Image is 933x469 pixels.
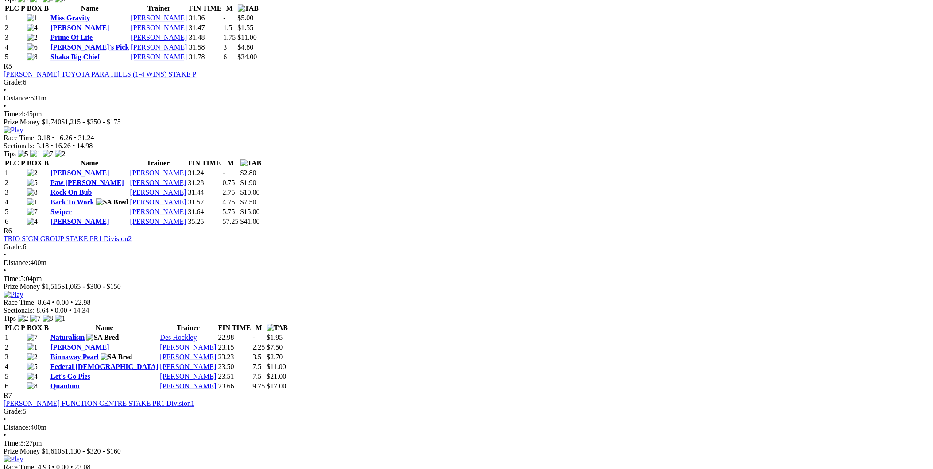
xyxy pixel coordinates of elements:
[240,159,262,167] img: TAB
[4,43,26,52] td: 4
[188,217,221,226] td: 35.25
[223,198,235,206] text: 4.75
[56,134,72,142] span: 16.26
[50,159,128,168] th: Name
[50,188,92,196] a: Rock On Bub
[4,267,6,274] span: •
[224,14,226,22] text: -
[4,307,35,314] span: Sectionals:
[4,70,197,78] a: [PERSON_NAME] TOYOTA PARA HILLS (1-4 WINS) STAKE P
[4,455,23,463] img: Play
[44,4,49,12] span: B
[218,362,252,371] td: 23.50
[4,198,26,207] td: 4
[223,4,236,13] th: M
[4,14,26,23] td: 1
[30,150,41,158] img: 1
[4,78,929,86] div: 6
[21,4,25,12] span: P
[4,275,929,283] div: 5:04pm
[223,188,235,196] text: 2.75
[189,43,222,52] td: 31.58
[4,372,26,381] td: 5
[4,315,16,322] span: Tips
[240,169,256,177] span: $2.80
[4,439,929,447] div: 5:27pm
[188,198,221,207] td: 31.57
[4,243,929,251] div: 6
[188,178,221,187] td: 31.28
[160,353,217,361] a: [PERSON_NAME]
[50,169,109,177] a: [PERSON_NAME]
[50,323,159,332] th: Name
[50,382,80,390] a: Quantum
[36,307,49,314] span: 8.64
[4,227,12,234] span: R6
[4,23,26,32] td: 2
[4,188,26,197] td: 3
[78,134,94,142] span: 31.24
[188,188,221,197] td: 31.44
[69,307,72,314] span: •
[4,33,26,42] td: 3
[4,110,20,118] span: Time:
[131,14,187,22] a: [PERSON_NAME]
[43,315,53,323] img: 8
[50,343,109,351] a: [PERSON_NAME]
[4,102,6,110] span: •
[160,373,217,380] a: [PERSON_NAME]
[50,208,72,215] a: Swiper
[27,34,38,42] img: 2
[267,343,283,351] span: $7.50
[27,324,43,331] span: BOX
[4,208,26,216] td: 5
[4,259,929,267] div: 400m
[218,343,252,352] td: 23.15
[4,382,26,391] td: 6
[223,169,225,177] text: -
[50,43,129,51] a: [PERSON_NAME]'s Pick
[252,323,266,332] th: M
[70,299,73,306] span: •
[44,324,49,331] span: B
[4,392,12,399] span: R7
[27,169,38,177] img: 2
[4,283,929,291] div: Prize Money $1,515
[74,134,77,142] span: •
[96,198,128,206] img: SA Bred
[189,14,222,23] td: 31.36
[50,198,94,206] a: Back To Work
[4,110,929,118] div: 4:45pm
[5,159,19,167] span: PLC
[253,363,262,370] text: 7.5
[56,299,69,306] span: 0.00
[50,334,85,341] a: Naturalism
[27,43,38,51] img: 6
[131,34,187,41] a: [PERSON_NAME]
[253,382,265,390] text: 9.75
[50,373,90,380] a: Let's Go Pies
[4,62,12,70] span: R5
[240,218,260,225] span: $41.00
[238,43,254,51] span: $4.80
[4,423,929,431] div: 400m
[223,218,239,225] text: 57.25
[4,353,26,361] td: 3
[5,4,19,12] span: PLC
[36,142,49,150] span: 3.18
[27,218,38,226] img: 4
[44,159,49,167] span: B
[50,53,100,61] a: Shaka Big Chief
[160,323,217,332] th: Trainer
[4,299,36,306] span: Race Time:
[4,431,6,439] span: •
[130,169,186,177] a: [PERSON_NAME]
[188,159,221,168] th: FIN TIME
[50,14,90,22] a: Miss Gravity
[101,353,133,361] img: SA Bred
[27,14,38,22] img: 1
[267,353,283,361] span: $2.70
[130,198,186,206] a: [PERSON_NAME]
[218,382,252,391] td: 23.66
[188,208,221,216] td: 31.64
